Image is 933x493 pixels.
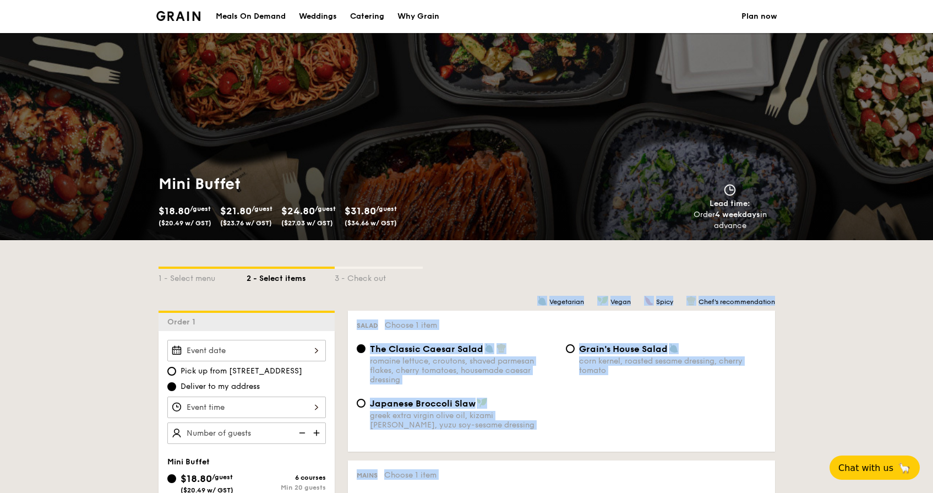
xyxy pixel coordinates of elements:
[159,269,247,284] div: 1 - Select menu
[357,322,378,329] span: Salad
[335,269,423,284] div: 3 - Check out
[159,174,462,194] h1: Mini Buffet
[357,399,365,408] input: Japanese Broccoli Slawgreek extra virgin olive oil, kizami [PERSON_NAME], yuzu soy-sesame dressing
[156,11,201,21] a: Logotype
[281,219,333,227] span: ($27.03 w/ GST)
[579,356,766,375] div: corn kernel, roasted sesame dressing, cherry tomato
[220,205,252,217] span: $21.80
[656,298,673,306] span: Spicy
[830,456,920,480] button: Chat with us🦙
[579,344,668,354] span: Grain's House Salad
[345,219,397,227] span: ($34.66 w/ GST)
[710,199,750,208] span: Lead time:
[181,381,260,392] span: Deliver to my address
[370,344,483,354] span: The Classic Caesar Salad
[281,205,315,217] span: $24.80
[167,397,326,418] input: Event time
[181,366,302,377] span: Pick up from [STREET_ADDRESS]
[384,470,437,480] span: Choose 1 item
[722,184,738,196] img: icon-clock.2db775ea.svg
[644,296,654,306] img: icon-spicy.37a8142b.svg
[167,457,210,467] span: Mini Buffet
[566,344,575,353] input: Grain's House Saladcorn kernel, roasted sesame dressing, cherry tomato
[247,269,335,284] div: 2 - Select items
[838,463,893,473] span: Chat with us
[167,340,326,361] input: Event date
[167,317,200,327] span: Order 1
[898,462,911,474] span: 🦙
[167,367,176,376] input: Pick up from [STREET_ADDRESS]
[669,343,679,353] img: icon-vegetarian.fe4039eb.svg
[252,205,272,213] span: /guest
[167,382,176,391] input: Deliver to my address
[681,209,779,231] div: Order in advance
[370,356,557,384] div: romaine lettuce, croutons, shaved parmesan flakes, cherry tomatoes, housemade caesar dressing
[167,474,176,483] input: $18.80/guest($20.49 w/ GST)6 coursesMin 20 guests
[357,344,365,353] input: The Classic Caesar Saladromaine lettuce, croutons, shaved parmesan flakes, cherry tomatoes, house...
[370,411,557,430] div: greek extra virgin olive oil, kizami [PERSON_NAME], yuzu soy-sesame dressing
[376,205,397,213] span: /guest
[181,473,212,485] span: $18.80
[167,422,326,444] input: Number of guests
[309,422,326,443] img: icon-add.58712e84.svg
[315,205,336,213] span: /guest
[715,210,760,219] strong: 4 weekdays
[597,296,608,306] img: icon-vegan.f8ff3823.svg
[357,472,378,479] span: Mains
[385,321,437,330] span: Choose 1 item
[247,484,326,491] div: Min 20 guests
[610,298,631,306] span: Vegan
[537,296,547,306] img: icon-vegetarian.fe4039eb.svg
[220,219,272,227] span: ($23.76 w/ GST)
[549,298,584,306] span: Vegetarian
[156,11,201,21] img: Grain
[496,343,506,353] img: icon-chef-hat.a58ddaea.svg
[190,205,211,213] span: /guest
[477,398,488,408] img: icon-vegan.f8ff3823.svg
[370,398,476,409] span: Japanese Broccoli Slaw
[159,205,190,217] span: $18.80
[293,422,309,443] img: icon-reduce.1d2dbef1.svg
[159,219,211,227] span: ($20.49 w/ GST)
[484,343,494,353] img: icon-vegetarian.fe4039eb.svg
[247,474,326,481] div: 6 courses
[345,205,376,217] span: $31.80
[699,298,775,306] span: Chef's recommendation
[686,296,696,306] img: icon-chef-hat.a58ddaea.svg
[212,473,233,481] span: /guest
